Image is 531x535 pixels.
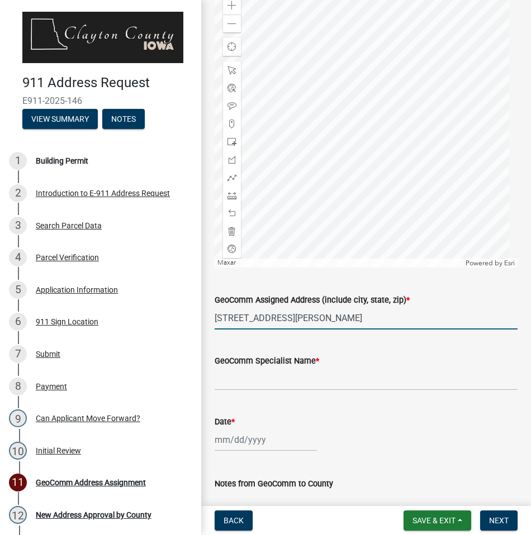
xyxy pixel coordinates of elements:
div: Initial Review [36,447,81,455]
a: Esri [504,259,515,267]
label: GeoComm Assigned Address (include city, state, zip) [215,297,410,304]
div: 3 [9,217,27,235]
div: Maxar [215,259,463,267]
div: 6 [9,313,27,331]
div: Building Permit [36,157,88,165]
wm-modal-confirm: Notes [102,115,145,124]
label: GeoComm Specialist Name [215,357,319,365]
div: 9 [9,409,27,427]
div: New Address Approval by County [36,511,151,519]
img: Clayton County, Iowa [22,12,183,63]
span: E911-2025-146 [22,95,179,106]
span: Save & Exit [413,516,456,525]
div: 4 [9,249,27,266]
div: 7 [9,345,27,363]
button: Notes [102,109,145,129]
div: 5 [9,281,27,299]
div: Zoom out [223,15,241,32]
div: Can Applicant Move Forward? [36,414,140,422]
div: Search Parcel Data [36,222,102,230]
div: 1 [9,152,27,170]
span: Back [224,516,244,525]
button: Next [480,510,518,531]
div: 911 Sign Location [36,318,98,326]
div: Powered by [463,259,518,267]
div: 10 [9,442,27,460]
div: Find my location [223,38,241,56]
div: Parcel Verification [36,254,99,261]
div: 2 [9,184,27,202]
button: Save & Exit [404,510,471,531]
label: Date [215,418,235,426]
input: mm/dd/yyyy [215,428,317,451]
button: Back [215,510,253,531]
div: Application Information [36,286,118,294]
div: Payment [36,383,67,390]
label: Notes from GeoComm to County [215,480,333,488]
span: Next [489,516,509,525]
div: Submit [36,350,60,358]
div: 8 [9,378,27,395]
div: 12 [9,506,27,524]
wm-modal-confirm: Summary [22,115,98,124]
button: View Summary [22,109,98,129]
div: 11 [9,474,27,491]
h4: 911 Address Request [22,75,192,91]
div: GeoComm Address Assignment [36,479,146,486]
div: Introduction to E-911 Address Request [36,189,170,197]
